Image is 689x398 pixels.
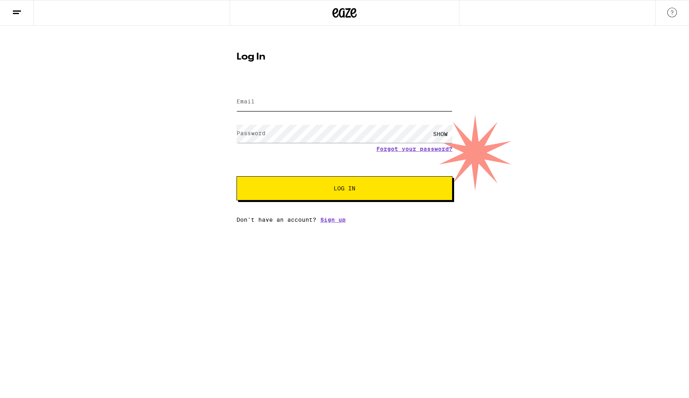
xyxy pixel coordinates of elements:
[237,176,452,200] button: Log In
[237,217,452,223] div: Don't have an account?
[334,186,355,191] span: Log In
[237,52,452,62] h1: Log In
[237,93,452,111] input: Email
[376,146,452,152] a: Forgot your password?
[5,6,58,12] span: Hi. Need any help?
[320,217,346,223] a: Sign up
[237,130,266,136] label: Password
[428,125,452,143] div: SHOW
[237,98,255,105] label: Email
